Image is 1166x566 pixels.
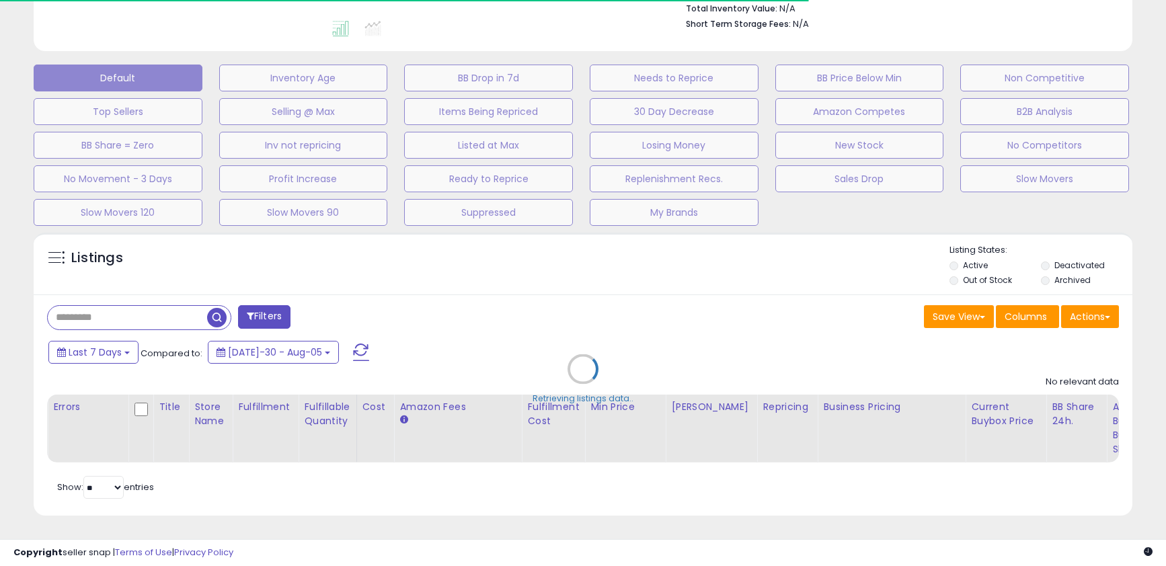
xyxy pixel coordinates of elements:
button: 30 Day Decrease [590,98,759,125]
button: Replenishment Recs. [590,165,759,192]
button: Sales Drop [775,165,944,192]
strong: Copyright [13,546,63,559]
button: Default [34,65,202,91]
button: Listed at Max [404,132,573,159]
button: Ready to Reprice [404,165,573,192]
button: Items Being Repriced [404,98,573,125]
div: Retrieving listings data.. [533,393,633,405]
button: BB Drop in 7d [404,65,573,91]
button: Slow Movers [960,165,1129,192]
button: B2B Analysis [960,98,1129,125]
button: Needs to Reprice [590,65,759,91]
span: N/A [793,17,809,30]
button: Inventory Age [219,65,388,91]
button: Inv not repricing [219,132,388,159]
b: Total Inventory Value: [686,3,777,14]
button: BB Price Below Min [775,65,944,91]
b: Short Term Storage Fees: [686,18,791,30]
button: Selling @ Max [219,98,388,125]
button: Amazon Competes [775,98,944,125]
button: Suppressed [404,199,573,226]
a: Terms of Use [115,546,172,559]
button: Losing Money [590,132,759,159]
button: Slow Movers 120 [34,199,202,226]
button: No Competitors [960,132,1129,159]
button: Profit Increase [219,165,388,192]
button: No Movement - 3 Days [34,165,202,192]
button: BB Share = Zero [34,132,202,159]
button: New Stock [775,132,944,159]
button: Top Sellers [34,98,202,125]
button: My Brands [590,199,759,226]
a: Privacy Policy [174,546,233,559]
button: Slow Movers 90 [219,199,388,226]
button: Non Competitive [960,65,1129,91]
div: seller snap | | [13,547,233,559]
